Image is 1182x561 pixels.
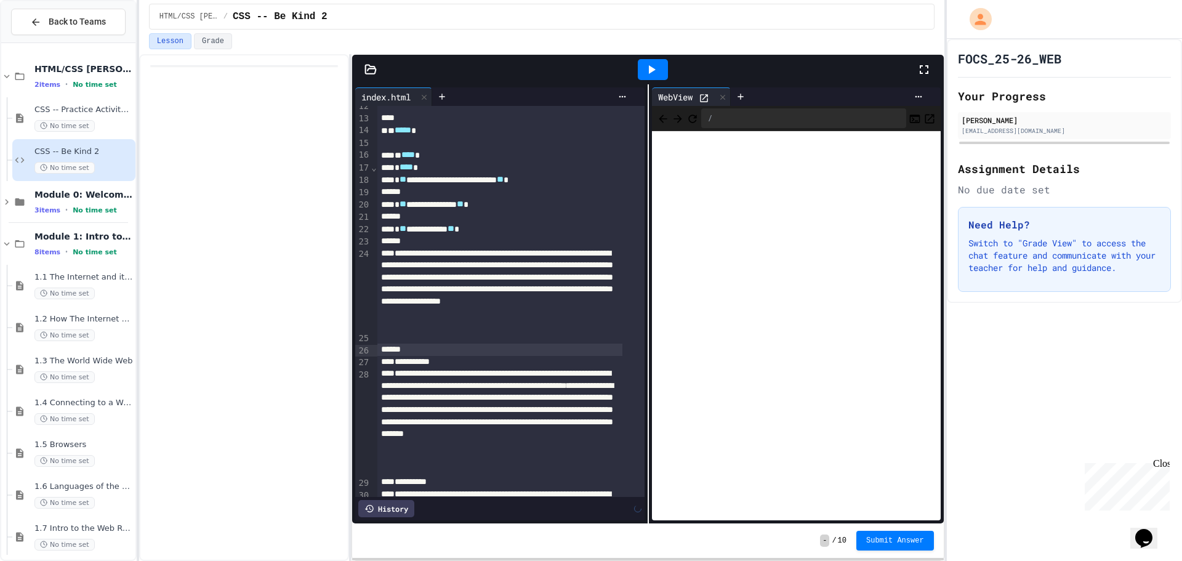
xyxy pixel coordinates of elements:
[34,206,60,214] span: 3 items
[652,131,941,521] iframe: Web Preview
[34,356,133,366] span: 1.3 The World Wide Web
[838,536,846,546] span: 10
[371,163,377,172] span: Fold line
[34,398,133,408] span: 1.4 Connecting to a Website
[34,497,95,509] span: No time set
[34,329,95,341] span: No time set
[355,357,371,369] div: 27
[34,440,133,450] span: 1.5 Browsers
[968,217,1160,232] h3: Need Help?
[34,231,133,242] span: Module 1: Intro to the Web
[355,345,371,357] div: 26
[657,110,669,126] span: Back
[355,113,371,125] div: 13
[34,162,95,174] span: No time set
[355,369,371,477] div: 28
[34,189,133,200] span: Module 0: Welcome to Web Development
[355,187,371,199] div: 19
[49,15,106,28] span: Back to Teams
[34,314,133,325] span: 1.2 How The Internet Works
[34,105,133,115] span: CSS -- Practice Activity 1
[355,137,371,150] div: 15
[149,33,191,49] button: Lesson
[962,115,1167,126] div: [PERSON_NAME]
[355,149,371,161] div: 16
[34,288,95,299] span: No time set
[652,87,731,106] div: WebView
[355,174,371,187] div: 18
[686,111,699,126] button: Refresh
[355,248,371,333] div: 24
[34,272,133,283] span: 1.1 The Internet and its Impact on Society
[34,539,95,551] span: No time set
[355,236,371,248] div: 23
[34,81,60,89] span: 2 items
[358,500,414,517] div: History
[652,91,699,103] div: WebView
[223,12,228,22] span: /
[355,199,371,211] div: 20
[355,333,371,345] div: 25
[34,523,133,534] span: 1.7 Intro to the Web Review
[957,5,995,33] div: My Account
[34,413,95,425] span: No time set
[34,120,95,132] span: No time set
[923,111,936,126] button: Open in new tab
[355,87,432,106] div: index.html
[34,482,133,492] span: 1.6 Languages of the Web
[5,5,85,78] div: Chat with us now!Close
[856,531,934,551] button: Submit Answer
[909,111,921,126] button: Console
[866,536,924,546] span: Submit Answer
[355,477,371,490] div: 29
[34,248,60,256] span: 8 items
[355,100,371,113] div: 12
[355,124,371,137] div: 14
[11,9,126,35] button: Back to Teams
[355,224,371,236] div: 22
[73,206,117,214] span: No time set
[832,536,836,546] span: /
[962,126,1167,135] div: [EMAIL_ADDRESS][DOMAIN_NAME]
[233,9,328,24] span: CSS -- Be Kind 2
[65,79,68,89] span: •
[701,108,906,128] div: /
[194,33,232,49] button: Grade
[958,182,1171,197] div: No due date set
[672,110,684,126] span: Forward
[65,205,68,215] span: •
[958,50,1061,67] h1: FOCS_25-26_WEB
[355,162,371,174] div: 17
[34,455,95,467] span: No time set
[34,147,133,157] span: CSS -- Be Kind 2
[73,248,117,256] span: No time set
[968,237,1160,274] p: Switch to "Grade View" to access the chat feature and communicate with your teacher for help and ...
[159,12,219,22] span: HTML/CSS Campbell
[355,211,371,224] div: 21
[73,81,117,89] span: No time set
[958,87,1171,105] h2: Your Progress
[1130,512,1170,549] iframe: chat widget
[355,91,417,103] div: index.html
[958,160,1171,177] h2: Assignment Details
[820,535,829,547] span: -
[34,63,133,75] span: HTML/CSS [PERSON_NAME]
[65,247,68,257] span: •
[34,371,95,383] span: No time set
[1080,458,1170,511] iframe: chat widget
